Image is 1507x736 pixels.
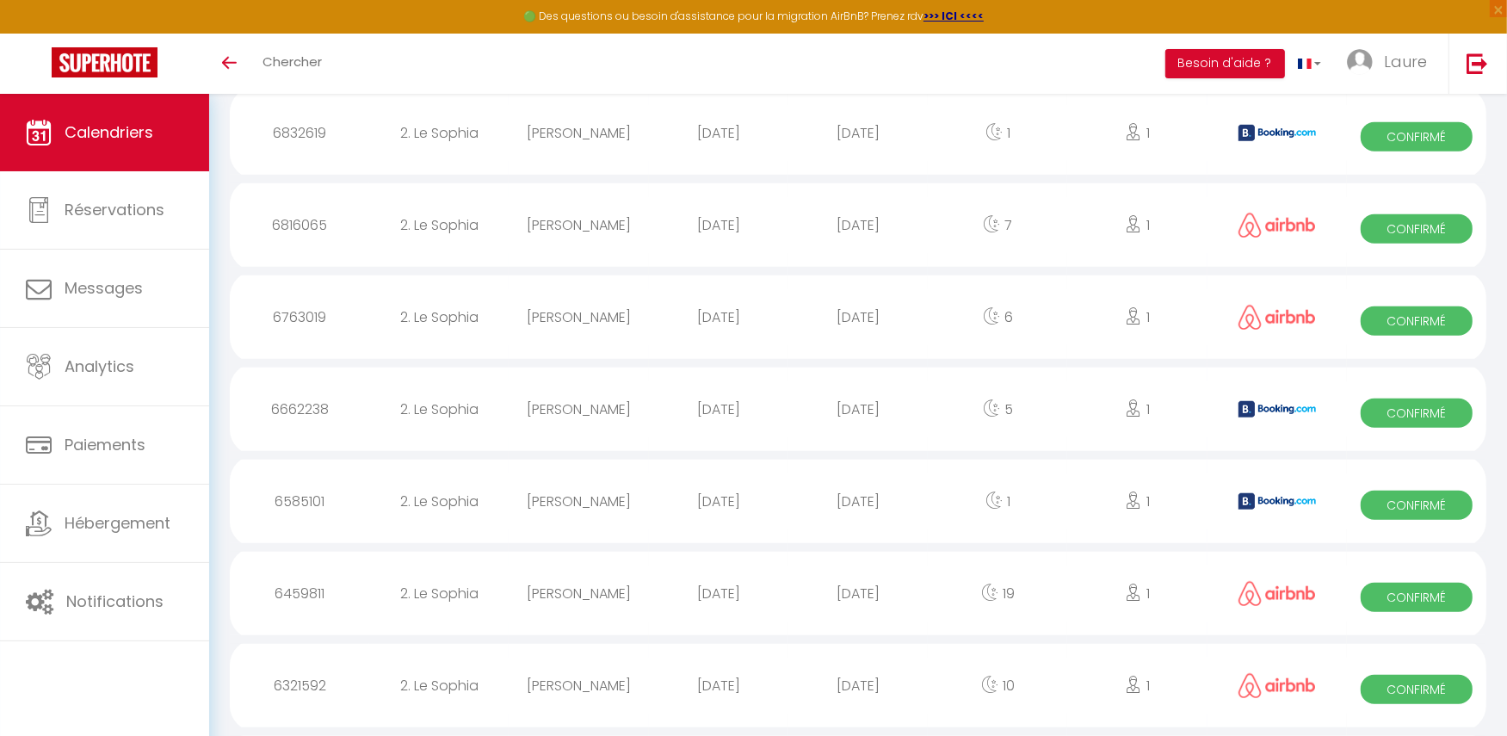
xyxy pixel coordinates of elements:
[230,658,369,714] div: 6321592
[250,34,335,94] a: Chercher
[369,658,509,714] div: 2. Le Sophia
[509,381,648,437] div: [PERSON_NAME]
[928,105,1067,161] div: 1
[928,381,1067,437] div: 5
[509,473,648,529] div: [PERSON_NAME]
[788,197,928,253] div: [DATE]
[928,658,1067,714] div: 10
[369,566,509,622] div: 2. Le Sophia
[230,197,369,253] div: 6816065
[649,105,788,161] div: [DATE]
[65,277,143,299] span: Messages
[1384,51,1427,72] span: Laure
[1067,566,1207,622] div: 1
[1238,493,1316,510] img: booking2.png
[928,566,1067,622] div: 19
[230,289,369,345] div: 6763019
[65,121,153,143] span: Calendriers
[65,356,134,377] span: Analytics
[649,289,788,345] div: [DATE]
[509,566,648,622] div: [PERSON_NAME]
[788,381,928,437] div: [DATE]
[788,105,928,161] div: [DATE]
[1238,401,1316,417] img: booking2.png
[369,105,509,161] div: 2. Le Sophia
[1238,581,1316,606] img: airbnb2.png
[1067,289,1207,345] div: 1
[649,566,788,622] div: [DATE]
[1361,214,1473,244] span: Confirmé
[230,381,369,437] div: 6662238
[928,289,1067,345] div: 6
[1067,658,1207,714] div: 1
[65,434,145,455] span: Paiements
[65,512,170,534] span: Hébergement
[649,658,788,714] div: [DATE]
[1467,53,1488,74] img: logout
[788,289,928,345] div: [DATE]
[1238,673,1316,698] img: airbnb2.png
[52,47,157,77] img: Super Booking
[649,381,788,437] div: [DATE]
[1361,491,1473,520] span: Confirmé
[1238,125,1316,141] img: booking2.png
[369,381,509,437] div: 2. Le Sophia
[928,473,1067,529] div: 1
[1361,122,1473,152] span: Confirmé
[509,197,648,253] div: [PERSON_NAME]
[1165,49,1285,78] button: Besoin d'aide ?
[788,473,928,529] div: [DATE]
[788,658,928,714] div: [DATE]
[230,566,369,622] div: 6459811
[230,105,369,161] div: 6832619
[1334,34,1448,94] a: ... Laure
[509,105,648,161] div: [PERSON_NAME]
[230,473,369,529] div: 6585101
[262,53,322,71] span: Chercher
[66,591,164,612] span: Notifications
[369,289,509,345] div: 2. Le Sophia
[369,473,509,529] div: 2. Le Sophia
[928,197,1067,253] div: 7
[369,197,509,253] div: 2. Le Sophia
[509,289,648,345] div: [PERSON_NAME]
[1067,473,1207,529] div: 1
[1238,305,1316,330] img: airbnb2.png
[509,658,648,714] div: [PERSON_NAME]
[1067,197,1207,253] div: 1
[649,473,788,529] div: [DATE]
[788,566,928,622] div: [DATE]
[1361,675,1473,704] span: Confirmé
[1067,381,1207,437] div: 1
[649,197,788,253] div: [DATE]
[1347,49,1373,75] img: ...
[1361,399,1473,428] span: Confirmé
[1067,105,1207,161] div: 1
[65,199,164,220] span: Réservations
[1238,213,1316,238] img: airbnb2.png
[1361,583,1473,612] span: Confirmé
[923,9,984,23] a: >>> ICI <<<<
[1361,306,1473,336] span: Confirmé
